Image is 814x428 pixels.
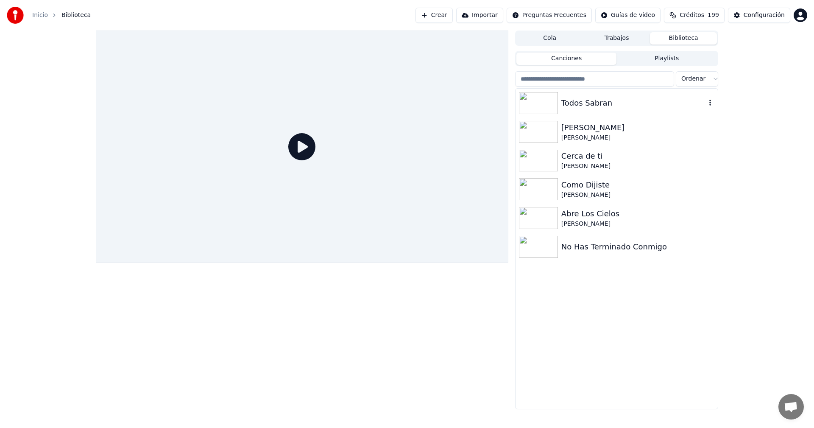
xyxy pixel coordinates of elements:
[561,162,714,171] div: [PERSON_NAME]
[595,8,661,23] button: Guías de video
[7,7,24,24] img: youka
[561,220,714,228] div: [PERSON_NAME]
[32,11,91,20] nav: breadcrumb
[561,97,706,109] div: Todos Sabran
[507,8,592,23] button: Preguntas Frecuentes
[616,53,717,65] button: Playlists
[680,11,704,20] span: Créditos
[561,150,714,162] div: Cerca de ti
[778,394,804,420] div: Open chat
[744,11,785,20] div: Configuración
[516,32,583,45] button: Cola
[61,11,91,20] span: Biblioteca
[516,53,617,65] button: Canciones
[561,122,714,134] div: [PERSON_NAME]
[32,11,48,20] a: Inicio
[650,32,717,45] button: Biblioteca
[561,134,714,142] div: [PERSON_NAME]
[561,191,714,199] div: [PERSON_NAME]
[681,75,705,83] span: Ordenar
[561,241,714,253] div: No Has Terminado Conmigo
[728,8,790,23] button: Configuración
[561,208,714,220] div: Abre Los Cielos
[583,32,650,45] button: Trabajos
[415,8,453,23] button: Crear
[664,8,725,23] button: Créditos199
[561,179,714,191] div: Como Dijiste
[456,8,503,23] button: Importar
[708,11,719,20] span: 199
